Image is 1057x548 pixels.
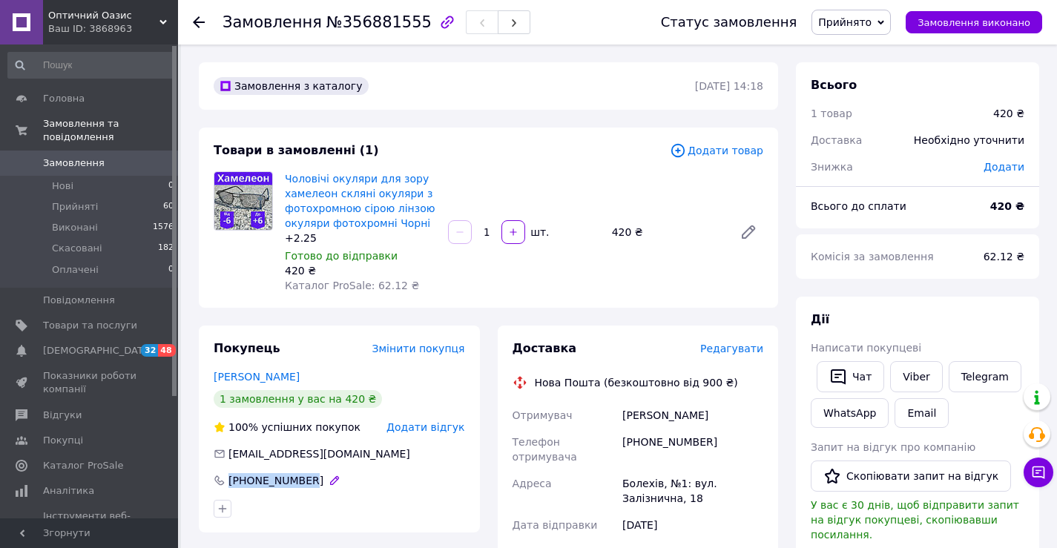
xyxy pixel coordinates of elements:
[527,225,550,240] div: шт.
[214,390,382,408] div: 1 замовлення у вас на 420 ₴
[48,22,178,36] div: Ваш ID: 3868963
[285,173,435,229] a: Чоловічі окуляри для зору хамелеон скляні окуляри з фотохромною сірою лінзою окуляри фотохромні Ч...
[153,221,174,234] span: 1576
[905,124,1033,156] div: Необхідно уточнити
[214,143,379,157] span: Товари в замовленні (1)
[43,409,82,422] span: Відгуки
[513,436,577,463] span: Телефон отримувача
[7,52,175,79] input: Пошук
[811,499,1019,541] span: У вас є 30 днів, щоб відправити запит на відгук покупцеві, скопіювавши посилання.
[52,179,73,193] span: Нові
[619,512,766,538] div: [DATE]
[193,15,205,30] div: Повернутися назад
[43,509,137,536] span: Інструменти веб-майстра та SEO
[43,156,105,170] span: Замовлення
[895,398,949,428] button: Email
[984,251,1024,263] span: 62.12 ₴
[326,13,432,31] span: №356881555
[285,263,436,278] div: 420 ₴
[48,9,159,22] span: Оптичний Оазис
[670,142,763,159] span: Додати товар
[228,448,410,460] span: [EMAIL_ADDRESS][DOMAIN_NAME]
[619,470,766,512] div: Болехів, №1: вул. Залізнична, 18
[811,161,853,173] span: Знижка
[43,92,85,105] span: Головна
[1024,458,1053,487] button: Чат з покупцем
[43,117,178,144] span: Замовлення та повідомлення
[949,361,1021,392] a: Telegram
[214,341,280,355] span: Покупець
[52,221,98,234] span: Виконані
[984,161,1024,173] span: Додати
[811,342,921,354] span: Написати покупцеві
[513,341,577,355] span: Доставка
[811,460,1011,492] button: Скопіювати запит на відгук
[214,420,360,435] div: успішних покупок
[818,16,872,28] span: Прийнято
[619,429,766,470] div: [PHONE_NUMBER]
[163,200,174,214] span: 60
[811,78,857,92] span: Всього
[43,294,115,307] span: Повідомлення
[43,434,83,447] span: Покупці
[990,200,1024,212] b: 420 ₴
[43,344,153,357] span: [DEMOGRAPHIC_DATA]
[158,242,174,255] span: 182
[52,200,98,214] span: Прийняті
[700,343,763,354] span: Редагувати
[214,371,300,383] a: [PERSON_NAME]
[228,421,258,433] span: 100%
[285,280,419,291] span: Каталог ProSale: 62.12 ₴
[811,312,829,326] span: Дії
[811,200,906,212] span: Всього до сплати
[531,375,742,390] div: Нова Пошта (безкоштовно від 900 ₴)
[43,369,137,396] span: Показники роботи компанії
[993,106,1024,121] div: 420 ₴
[513,519,598,531] span: Дата відправки
[285,250,398,262] span: Готово до відправки
[43,459,123,472] span: Каталог ProSale
[168,263,174,277] span: 0
[214,172,272,230] img: Чоловічі окуляри для зору хамелеон скляні окуляри з фотохромною сірою лінзою окуляри фотохромні Ч...
[695,80,763,92] time: [DATE] 14:18
[52,242,102,255] span: Скасовані
[227,473,325,488] div: [PHONE_NUMBER]
[513,409,573,421] span: Отримувач
[168,179,174,193] span: 0
[43,484,94,498] span: Аналітика
[811,251,934,263] span: Комісія за замовлення
[52,263,99,277] span: Оплачені
[890,361,942,392] a: Viber
[606,222,728,242] div: 420 ₴
[661,15,797,30] div: Статус замовлення
[906,11,1042,33] button: Замовлення виконано
[214,77,369,95] div: Замовлення з каталогу
[141,344,158,357] span: 32
[734,217,763,247] a: Редагувати
[619,402,766,429] div: [PERSON_NAME]
[811,134,862,146] span: Доставка
[918,17,1030,28] span: Замовлення виконано
[223,13,322,31] span: Замовлення
[811,441,975,453] span: Запит на відгук про компанію
[158,344,175,357] span: 48
[513,478,552,489] span: Адреса
[285,231,436,245] div: +2.25
[811,398,889,428] a: WhatsApp
[817,361,884,392] button: Чат
[811,108,852,119] span: 1 товар
[372,343,465,354] span: Змінити покупця
[386,421,464,433] span: Додати відгук
[43,319,137,332] span: Товари та послуги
